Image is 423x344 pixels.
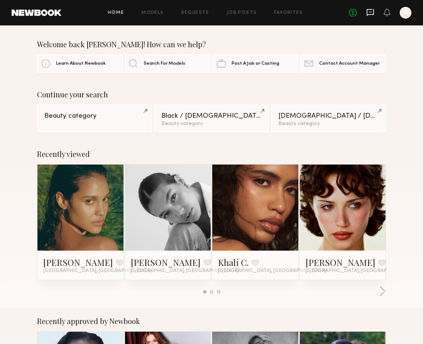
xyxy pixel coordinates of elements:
[44,113,145,120] div: Beauty category
[271,105,386,132] a: [DEMOGRAPHIC_DATA] / [DEMOGRAPHIC_DATA]Beauty category
[56,61,106,66] span: Learn About Newbook
[218,268,326,274] span: [GEOGRAPHIC_DATA], [GEOGRAPHIC_DATA]
[37,317,386,325] div: Recently approved by Newbook
[306,256,375,268] a: [PERSON_NAME]
[274,11,303,15] a: Favorites
[161,121,262,126] div: Beauty category
[218,256,249,268] a: Khalí C.
[37,54,123,73] a: Learn About Newbook
[37,40,386,49] div: Welcome back [PERSON_NAME]! How can we help?
[141,11,164,15] a: Models
[278,121,379,126] div: Beauty category
[213,54,298,73] a: Post A Job or Casting
[278,113,379,120] div: [DEMOGRAPHIC_DATA] / [DEMOGRAPHIC_DATA]
[161,113,262,120] div: Black / [DEMOGRAPHIC_DATA]
[43,256,113,268] a: [PERSON_NAME]
[37,150,386,158] div: Recently viewed
[181,11,209,15] a: Requests
[227,11,257,15] a: Job Posts
[319,61,380,66] span: Contact Account Manager
[300,54,386,73] a: Contact Account Manager
[43,268,152,274] span: [GEOGRAPHIC_DATA], [GEOGRAPHIC_DATA]
[400,7,411,19] a: A
[131,256,201,268] a: [PERSON_NAME]
[306,268,414,274] span: [GEOGRAPHIC_DATA], [GEOGRAPHIC_DATA]
[37,105,152,132] a: Beauty category
[144,61,185,66] span: Search For Models
[154,105,269,132] a: Black / [DEMOGRAPHIC_DATA]Beauty category
[131,268,239,274] span: [GEOGRAPHIC_DATA], [GEOGRAPHIC_DATA]
[37,90,386,99] div: Continue your search
[231,61,279,66] span: Post A Job or Casting
[108,11,124,15] a: Home
[125,54,210,73] a: Search For Models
